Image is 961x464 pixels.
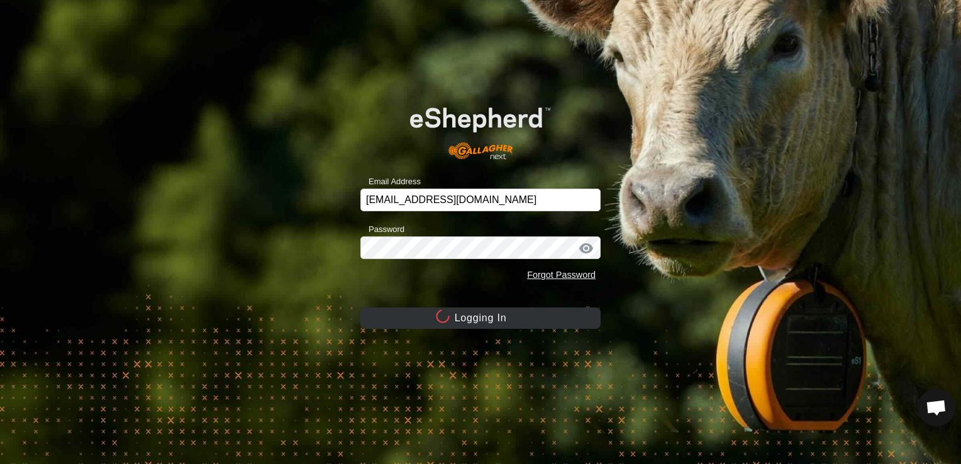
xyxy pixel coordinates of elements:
[360,189,601,211] input: Email Address
[360,223,404,236] label: Password
[360,175,421,188] label: Email Address
[360,307,601,329] button: Logging In
[384,87,577,169] img: E-shepherd Logo
[918,389,955,426] div: Open chat
[527,270,596,280] a: Forgot Password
